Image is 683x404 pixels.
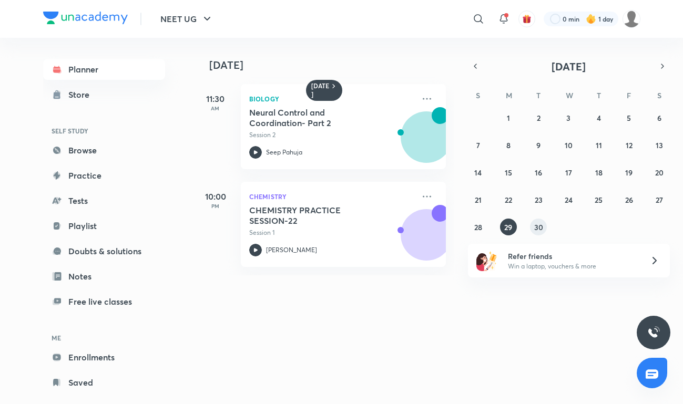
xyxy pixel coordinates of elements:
[195,190,237,203] h5: 10:00
[535,168,542,178] abbr: September 16, 2025
[43,215,165,236] a: Playlist
[530,219,547,235] button: September 30, 2025
[195,105,237,111] p: AM
[266,148,302,157] p: Seep Pahuja
[620,164,637,181] button: September 19, 2025
[470,164,486,181] button: September 14, 2025
[474,222,482,232] abbr: September 28, 2025
[522,14,532,24] img: avatar
[249,228,414,237] p: Session 1
[504,222,512,232] abbr: September 29, 2025
[565,140,573,150] abbr: September 10, 2025
[508,251,637,262] h6: Refer friends
[566,113,570,123] abbr: September 3, 2025
[620,137,637,153] button: September 12, 2025
[43,12,128,24] img: Company Logo
[536,90,541,100] abbr: Tuesday
[154,8,220,29] button: NEET UG
[552,59,586,74] span: [DATE]
[43,291,165,312] a: Free live classes
[655,168,664,178] abbr: September 20, 2025
[597,90,601,100] abbr: Thursday
[586,14,596,24] img: streak
[249,205,380,226] h5: CHEMISTRY PRACTICE SESSION-22
[560,191,577,208] button: September 24, 2025
[627,90,631,100] abbr: Friday
[530,137,547,153] button: September 9, 2025
[651,137,668,153] button: September 13, 2025
[249,130,414,140] p: Session 2
[43,241,165,262] a: Doubts & solutions
[43,84,165,105] a: Store
[500,191,517,208] button: September 22, 2025
[43,266,165,287] a: Notes
[625,195,633,205] abbr: September 26, 2025
[43,190,165,211] a: Tests
[537,113,541,123] abbr: September 2, 2025
[43,140,165,161] a: Browse
[470,191,486,208] button: September 21, 2025
[500,137,517,153] button: September 8, 2025
[590,109,607,126] button: September 4, 2025
[209,59,456,71] h4: [DATE]
[475,195,482,205] abbr: September 21, 2025
[311,82,330,99] h6: [DATE]
[508,262,637,271] p: Win a laptop, vouchers & more
[597,113,601,123] abbr: September 4, 2025
[505,195,512,205] abbr: September 22, 2025
[470,137,486,153] button: September 7, 2025
[43,122,165,140] h6: SELF STUDY
[249,190,414,203] p: Chemistry
[590,191,607,208] button: September 25, 2025
[249,107,380,128] h5: Neural Control and Coordination- Part 2
[530,164,547,181] button: September 16, 2025
[560,109,577,126] button: September 3, 2025
[500,109,517,126] button: September 1, 2025
[500,164,517,181] button: September 15, 2025
[620,109,637,126] button: September 5, 2025
[507,113,510,123] abbr: September 1, 2025
[595,168,603,178] abbr: September 18, 2025
[249,92,414,105] p: Biology
[195,92,237,105] h5: 11:30
[590,164,607,181] button: September 18, 2025
[195,203,237,209] p: PM
[43,12,128,27] a: Company Logo
[651,109,668,126] button: September 6, 2025
[43,165,165,186] a: Practice
[595,195,603,205] abbr: September 25, 2025
[657,113,661,123] abbr: September 6, 2025
[266,245,317,255] p: [PERSON_NAME]
[505,168,512,178] abbr: September 15, 2025
[476,140,480,150] abbr: September 7, 2025
[657,90,661,100] abbr: Saturday
[476,250,497,271] img: referral
[43,329,165,347] h6: ME
[518,11,535,27] button: avatar
[560,164,577,181] button: September 17, 2025
[651,191,668,208] button: September 27, 2025
[401,215,452,265] img: Avatar
[500,219,517,235] button: September 29, 2025
[656,195,663,205] abbr: September 27, 2025
[530,109,547,126] button: September 2, 2025
[43,372,165,393] a: Saved
[470,219,486,235] button: September 28, 2025
[534,222,543,232] abbr: September 30, 2025
[620,191,637,208] button: September 26, 2025
[596,140,602,150] abbr: September 11, 2025
[535,195,543,205] abbr: September 23, 2025
[560,137,577,153] button: September 10, 2025
[656,140,663,150] abbr: September 13, 2025
[565,195,573,205] abbr: September 24, 2025
[43,347,165,368] a: Enrollments
[474,168,482,178] abbr: September 14, 2025
[627,113,631,123] abbr: September 5, 2025
[530,191,547,208] button: September 23, 2025
[651,164,668,181] button: September 20, 2025
[68,88,96,101] div: Store
[566,90,573,100] abbr: Wednesday
[626,140,633,150] abbr: September 12, 2025
[647,326,660,339] img: ttu
[388,107,446,180] img: unacademy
